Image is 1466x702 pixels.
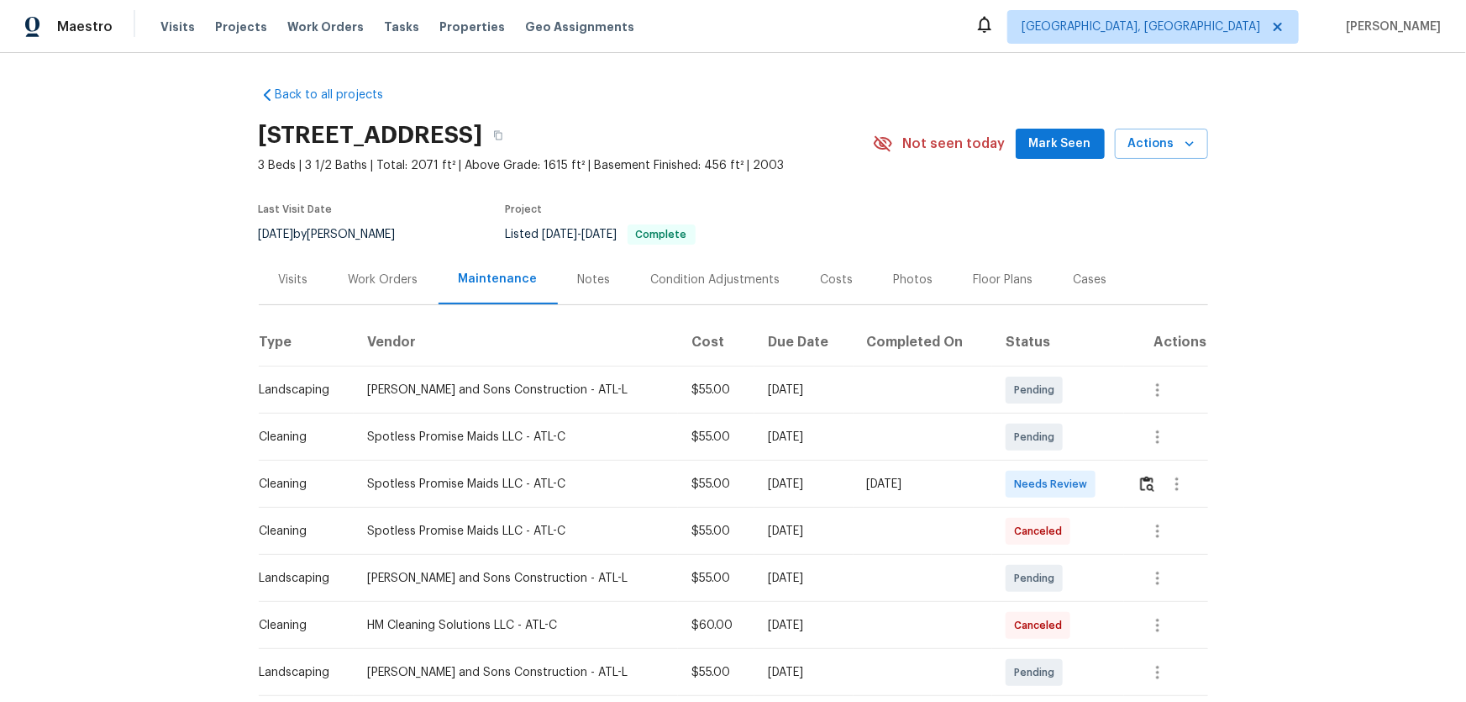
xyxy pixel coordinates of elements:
div: [PERSON_NAME] and Sons Construction - ATL-L [367,664,665,681]
span: Geo Assignments [525,18,634,35]
div: Cases [1074,272,1107,288]
span: Project [506,204,543,214]
th: Due Date [754,319,853,367]
div: Landscaping [260,664,341,681]
span: Needs Review [1014,476,1094,493]
th: Cost [678,319,754,367]
div: [DATE] [768,523,839,540]
div: $55.00 [691,570,741,587]
div: Condition Adjustments [651,272,780,288]
h2: [STREET_ADDRESS] [259,127,483,144]
span: Canceled [1014,617,1069,634]
div: [DATE] [768,664,839,681]
div: $55.00 [691,382,741,399]
div: Spotless Promise Maids LLC - ATL-C [367,429,665,446]
span: [DATE] [543,229,578,240]
div: $55.00 [691,664,741,681]
div: [DATE] [867,476,980,493]
div: Notes [578,272,611,288]
div: Landscaping [260,382,341,399]
div: Cleaning [260,429,341,446]
div: Landscaping [260,570,341,587]
span: Last Visit Date [259,204,333,214]
span: Properties [439,18,505,35]
div: [DATE] [768,382,839,399]
span: Canceled [1014,523,1069,540]
span: Actions [1128,134,1195,155]
button: Copy Address [483,120,513,150]
div: HM Cleaning Solutions LLC - ATL-C [367,617,665,634]
div: Cleaning [260,476,341,493]
div: [DATE] [768,570,839,587]
div: $55.00 [691,429,741,446]
span: 3 Beds | 3 1/2 Baths | Total: 2071 ft² | Above Grade: 1615 ft² | Basement Finished: 456 ft² | 2003 [259,157,873,174]
span: [DATE] [582,229,617,240]
div: Cleaning [260,617,341,634]
span: Pending [1014,570,1061,587]
div: Cleaning [260,523,341,540]
span: Pending [1014,429,1061,446]
div: $60.00 [691,617,741,634]
span: Not seen today [903,135,1006,152]
img: Review Icon [1140,476,1154,492]
th: Completed On [854,319,993,367]
span: Pending [1014,664,1061,681]
th: Vendor [354,319,678,367]
span: [PERSON_NAME] [1339,18,1441,35]
div: [PERSON_NAME] and Sons Construction - ATL-L [367,570,665,587]
div: Floor Plans [974,272,1033,288]
th: Type [259,319,355,367]
div: [DATE] [768,429,839,446]
span: Tasks [384,21,419,33]
span: - [543,229,617,240]
div: Visits [279,272,308,288]
th: Actions [1124,319,1207,367]
a: Back to all projects [259,87,420,103]
span: [DATE] [259,229,294,240]
div: by [PERSON_NAME] [259,224,416,245]
div: Costs [821,272,854,288]
div: $55.00 [691,476,741,493]
div: Work Orders [349,272,418,288]
span: Work Orders [287,18,364,35]
div: Photos [894,272,933,288]
div: [DATE] [768,476,839,493]
div: Spotless Promise Maids LLC - ATL-C [367,523,665,540]
div: Maintenance [459,271,538,288]
div: [DATE] [768,617,839,634]
span: Listed [506,229,696,240]
div: [PERSON_NAME] and Sons Construction - ATL-L [367,382,665,399]
button: Review Icon [1138,464,1157,504]
span: Projects [215,18,267,35]
button: Mark Seen [1016,129,1105,160]
span: Visits [160,18,195,35]
th: Status [992,319,1124,367]
span: Pending [1014,382,1061,399]
button: Actions [1115,129,1208,160]
span: Complete [629,230,694,240]
span: [GEOGRAPHIC_DATA], [GEOGRAPHIC_DATA] [1022,18,1260,35]
span: Maestro [57,18,113,35]
div: $55.00 [691,523,741,540]
div: Spotless Promise Maids LLC - ATL-C [367,476,665,493]
span: Mark Seen [1029,134,1091,155]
